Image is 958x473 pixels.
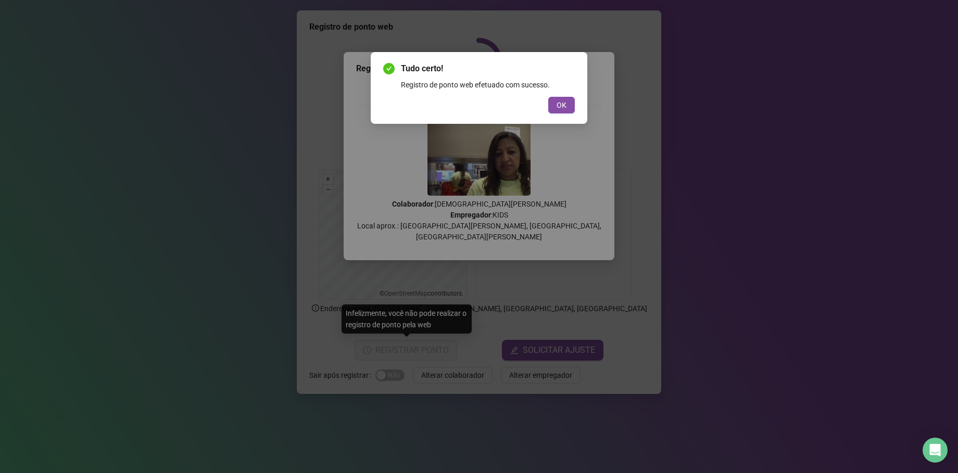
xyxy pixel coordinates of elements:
[401,62,575,75] span: Tudo certo!
[557,99,566,111] span: OK
[383,63,395,74] span: check-circle
[401,79,575,91] div: Registro de ponto web efetuado com sucesso.
[923,438,948,463] div: Open Intercom Messenger
[548,97,575,113] button: OK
